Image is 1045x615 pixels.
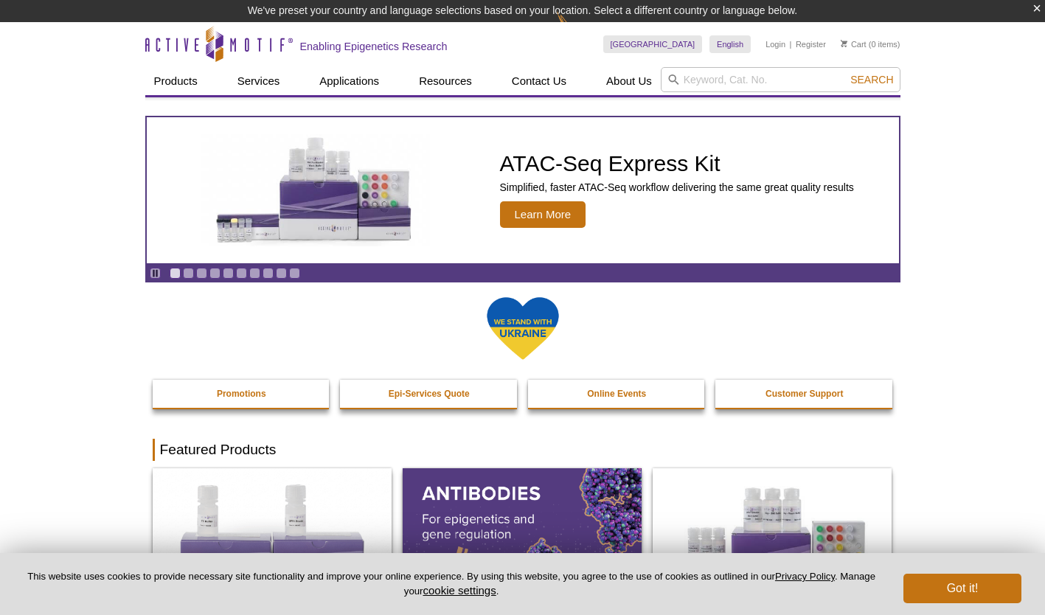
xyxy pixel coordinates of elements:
li: (0 items) [841,35,900,53]
article: ATAC-Seq Express Kit [147,117,899,263]
a: Go to slide 3 [196,268,207,279]
button: Search [846,73,898,86]
a: Contact Us [503,67,575,95]
strong: Promotions [217,389,266,399]
a: Go to slide 5 [223,268,234,279]
a: Toggle autoplay [150,268,161,279]
a: Go to slide 1 [170,268,181,279]
img: All Antibodies [403,468,642,613]
img: Your Cart [841,40,847,47]
a: Applications [310,67,388,95]
a: English [709,35,751,53]
a: Services [229,67,289,95]
a: Go to slide 2 [183,268,194,279]
img: CUT&Tag-IT® Express Assay Kit [653,468,892,613]
a: Cart [841,39,867,49]
a: Go to slide 8 [263,268,274,279]
p: Simplified, faster ATAC-Seq workflow delivering the same great quality results [500,181,854,194]
p: This website uses cookies to provide necessary site functionality and improve your online experie... [24,570,879,598]
button: Got it! [903,574,1021,603]
a: Go to slide 4 [209,268,221,279]
span: Search [850,74,893,86]
span: Learn More [500,201,586,228]
strong: Epi-Services Quote [389,389,470,399]
a: About Us [597,67,661,95]
button: cookie settings [423,584,496,597]
a: ATAC-Seq Express Kit ATAC-Seq Express Kit Simplified, faster ATAC-Seq workflow delivering the sam... [147,117,899,263]
input: Keyword, Cat. No. [661,67,900,92]
h2: Featured Products [153,439,893,461]
h2: ATAC-Seq Express Kit [500,153,854,175]
a: Online Events [528,380,706,408]
img: DNA Library Prep Kit for Illumina [153,468,392,613]
a: Go to slide 6 [236,268,247,279]
a: Go to slide 10 [289,268,300,279]
strong: Online Events [587,389,646,399]
a: Customer Support [715,380,894,408]
a: Privacy Policy [775,571,835,582]
a: Products [145,67,206,95]
a: Epi-Services Quote [340,380,518,408]
strong: Customer Support [765,389,843,399]
h2: Enabling Epigenetics Research [300,40,448,53]
li: | [790,35,792,53]
img: ATAC-Seq Express Kit [194,134,437,246]
img: We Stand With Ukraine [486,296,560,361]
a: Register [796,39,826,49]
a: Promotions [153,380,331,408]
a: Resources [410,67,481,95]
a: Login [765,39,785,49]
a: Go to slide 9 [276,268,287,279]
img: Change Here [557,11,596,46]
a: [GEOGRAPHIC_DATA] [603,35,703,53]
a: Go to slide 7 [249,268,260,279]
